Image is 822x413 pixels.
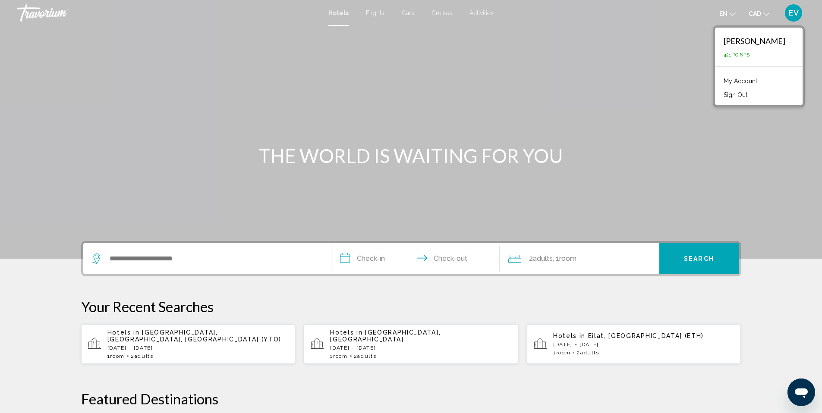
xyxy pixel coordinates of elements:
[684,256,714,263] span: Search
[328,9,349,16] a: Hotels
[576,350,599,356] span: 2
[135,353,154,359] span: Adults
[333,353,348,359] span: Room
[529,253,553,265] span: 2
[719,75,762,87] a: My Account
[431,9,452,16] a: Cruises
[330,329,441,343] span: [GEOGRAPHIC_DATA], [GEOGRAPHIC_DATA]
[81,298,741,315] p: Your Recent Searches
[366,9,384,16] a: Flights
[719,10,728,17] span: en
[81,324,296,364] button: Hotels in [GEOGRAPHIC_DATA], [GEOGRAPHIC_DATA], [GEOGRAPHIC_DATA] (YTO)[DATE] - [DATE]1Room2Adults
[249,144,573,167] h1: THE WORLD IS WAITING FOR YOU
[782,4,805,22] button: User Menu
[724,36,785,46] div: [PERSON_NAME]
[354,353,377,359] span: 2
[553,350,570,356] span: 1
[719,7,736,20] button: Change language
[556,350,571,356] span: Room
[527,324,741,364] button: Hotels in Eilat, [GEOGRAPHIC_DATA] (ETH)[DATE] - [DATE]1Room2Adults
[533,254,553,263] span: Adults
[724,52,750,58] span: 421 Points
[659,243,739,274] button: Search
[330,329,362,336] span: Hotels in
[553,341,734,347] p: [DATE] - [DATE]
[749,10,761,17] span: CAD
[304,324,518,364] button: Hotels in [GEOGRAPHIC_DATA], [GEOGRAPHIC_DATA][DATE] - [DATE]1Room2Adults
[107,329,282,343] span: [GEOGRAPHIC_DATA], [GEOGRAPHIC_DATA], [GEOGRAPHIC_DATA] (YTO)
[331,243,500,274] button: Check in and out dates
[83,243,739,274] div: Search widget
[559,254,576,263] span: Room
[469,9,494,16] a: Activities
[553,253,576,265] span: , 1
[357,353,376,359] span: Adults
[107,345,289,351] p: [DATE] - [DATE]
[110,353,125,359] span: Room
[500,243,659,274] button: Travelers: 2 adults, 0 children
[131,353,154,359] span: 2
[749,7,769,20] button: Change currency
[81,390,741,407] h2: Featured Destinations
[17,4,320,22] a: Travorium
[787,379,815,406] iframe: Button to launch messaging window
[402,9,414,16] a: Cars
[580,350,599,356] span: Adults
[107,353,125,359] span: 1
[330,345,511,351] p: [DATE] - [DATE]
[107,329,140,336] span: Hotels in
[789,9,799,17] span: EV
[330,353,347,359] span: 1
[719,89,752,100] button: Sign Out
[553,332,586,339] span: Hotels in
[588,332,704,339] span: Eilat, [GEOGRAPHIC_DATA] (ETH)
